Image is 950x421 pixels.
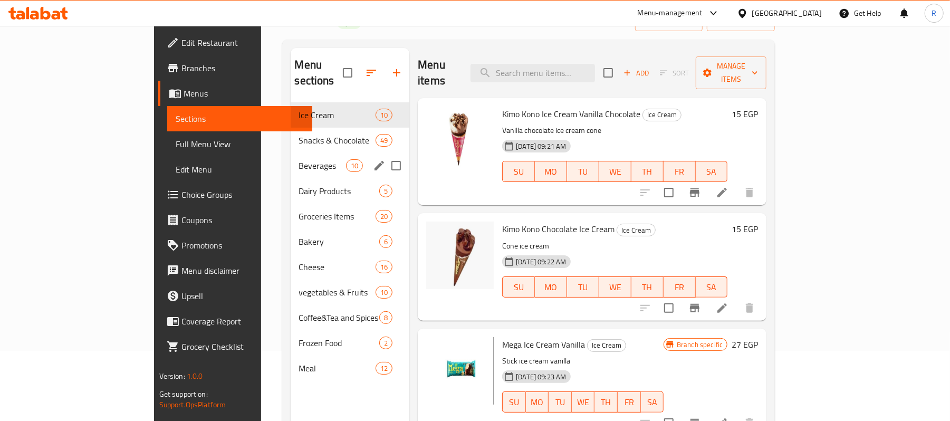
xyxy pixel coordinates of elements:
span: SA [700,164,724,179]
span: Full Menu View [176,138,304,150]
div: [GEOGRAPHIC_DATA] [752,7,822,19]
button: Add section [384,60,409,85]
a: Edit Restaurant [158,30,313,55]
div: Groceries Items20 [291,204,410,229]
div: Ice Cream [299,109,376,121]
button: SU [502,276,535,298]
button: SA [696,161,728,182]
button: FR [618,391,641,413]
span: Branches [181,62,304,74]
span: Manage items [704,60,758,86]
p: Stick ice cream vanilla [502,355,664,368]
span: FR [622,395,637,410]
span: WE [576,395,591,410]
span: 2 [380,338,392,348]
span: 12 [376,363,392,374]
div: vegetables & Fruits10 [291,280,410,305]
div: items [346,159,363,172]
img: Kimo Kono Chocolate Ice Cream [426,222,494,289]
span: Mega Ice Cream Vanilla [502,337,585,352]
div: Dairy Products5 [291,178,410,204]
span: Select to update [658,181,680,204]
span: Dairy Products [299,185,380,197]
span: Select section [597,62,619,84]
button: TH [631,276,664,298]
div: Meal12 [291,356,410,381]
div: Ice Cream [587,339,626,352]
span: Kimo Kono Chocolate Ice Cream [502,221,615,237]
span: MO [530,395,545,410]
span: TU [571,164,595,179]
span: export [715,15,766,28]
span: R [932,7,936,19]
button: Manage items [696,56,766,89]
span: Select to update [658,297,680,319]
button: delete [737,295,762,321]
span: SU [507,164,531,179]
button: SU [502,161,535,182]
div: items [379,337,392,349]
a: Branches [158,55,313,81]
span: Add [622,67,650,79]
input: search [471,64,595,82]
div: Ice Cream [617,224,656,236]
span: WE [603,164,627,179]
span: FR [668,280,692,295]
span: Ice Cream [617,224,655,236]
button: TH [631,161,664,182]
button: WE [599,276,631,298]
button: WE [599,161,631,182]
span: 49 [376,136,392,146]
span: import [644,15,694,28]
button: delete [737,180,762,205]
div: Bakery6 [291,229,410,254]
span: WE [603,280,627,295]
a: Edit menu item [716,186,728,199]
img: Mega Ice Cream Vanilla [426,337,494,405]
a: Support.OpsPlatform [159,398,226,412]
span: Promotions [181,239,304,252]
button: FR [664,161,696,182]
span: Ice Cream [588,339,626,351]
a: Sections [167,106,313,131]
span: Coupons [181,214,304,226]
span: Groceries Items [299,210,376,223]
button: SA [696,276,728,298]
span: Grocery Checklist [181,340,304,353]
span: MO [539,280,563,295]
button: MO [535,276,567,298]
img: Kimo Kono Ice Cream Vanilla Chocolate [426,107,494,174]
span: 8 [380,313,392,323]
span: Version: [159,369,185,383]
div: Beverages10edit [291,153,410,178]
div: items [376,362,392,375]
span: SA [700,280,724,295]
span: SA [645,395,660,410]
div: items [376,134,392,147]
span: [DATE] 09:23 AM [512,372,570,382]
span: Beverages [299,159,346,172]
a: Menu disclaimer [158,258,313,283]
span: Kimo Kono Ice Cream Vanilla Chocolate [502,106,640,122]
nav: Menu sections [291,98,410,385]
span: 20 [376,212,392,222]
span: Add item [619,65,653,81]
h6: 15 EGP [732,107,758,121]
div: Ice Cream10 [291,102,410,128]
button: Branch-specific-item [682,180,707,205]
div: items [379,311,392,324]
button: SU [502,391,525,413]
span: TH [636,164,659,179]
div: items [376,261,392,273]
button: Add [619,65,653,81]
div: items [376,210,392,223]
div: Coffee&Tea and Spices8 [291,305,410,330]
button: WE [572,391,595,413]
button: Branch-specific-item [682,295,707,321]
span: Menu disclaimer [181,264,304,277]
span: TH [599,395,613,410]
span: Snacks & Chocolate [299,134,376,147]
span: 16 [376,262,392,272]
h6: 27 EGP [732,337,758,352]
